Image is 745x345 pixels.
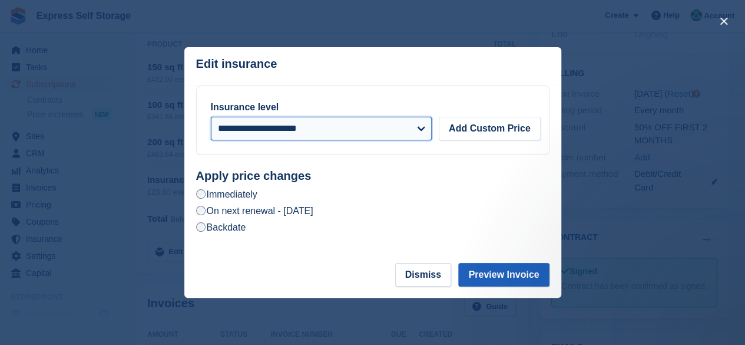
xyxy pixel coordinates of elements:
p: Edit insurance [196,57,277,71]
label: Insurance level [211,102,279,112]
strong: Apply price changes [196,169,312,182]
button: Preview Invoice [458,263,549,287]
label: Immediately [196,188,257,201]
input: Immediately [196,189,206,199]
label: Backdate [196,221,246,234]
button: close [714,12,733,31]
label: On next renewal - [DATE] [196,205,313,217]
input: Backdate [196,222,206,232]
input: On next renewal - [DATE] [196,206,206,215]
button: Add Custom Price [439,117,541,140]
button: Dismiss [395,263,451,287]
